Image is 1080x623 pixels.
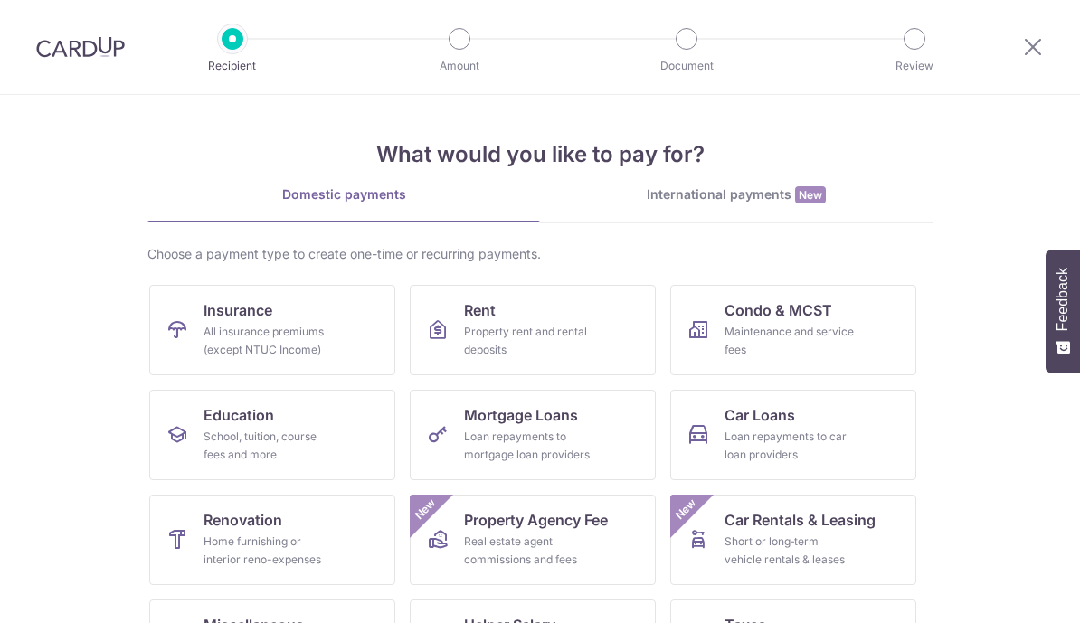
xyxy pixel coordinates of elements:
[464,509,608,531] span: Property Agency Fee
[147,245,933,263] div: Choose a payment type to create one-time or recurring payments.
[725,509,876,531] span: Car Rentals & Leasing
[620,57,753,75] p: Document
[464,404,578,426] span: Mortgage Loans
[36,36,125,58] img: CardUp
[725,533,855,569] div: Short or long‑term vehicle rentals & leases
[410,285,656,375] a: RentProperty rent and rental deposits
[725,404,795,426] span: Car Loans
[725,299,832,321] span: Condo & MCST
[149,495,395,585] a: RenovationHome furnishing or interior reno-expenses
[149,285,395,375] a: InsuranceAll insurance premiums (except NTUC Income)
[147,138,933,171] h4: What would you like to pay for?
[464,323,594,359] div: Property rent and rental deposits
[410,495,656,585] a: Property Agency FeeReal estate agent commissions and feesNew
[204,299,272,321] span: Insurance
[204,533,334,569] div: Home furnishing or interior reno-expenses
[204,428,334,464] div: School, tuition, course fees and more
[464,299,496,321] span: Rent
[149,390,395,480] a: EducationSchool, tuition, course fees and more
[1055,268,1071,331] span: Feedback
[725,428,855,464] div: Loan repayments to car loan providers
[166,57,299,75] p: Recipient
[848,57,981,75] p: Review
[540,185,933,204] div: International payments
[410,390,656,480] a: Mortgage LoansLoan repayments to mortgage loan providers
[671,495,701,524] span: New
[204,404,274,426] span: Education
[204,509,282,531] span: Renovation
[670,285,916,375] a: Condo & MCSTMaintenance and service fees
[411,495,441,524] span: New
[725,323,855,359] div: Maintenance and service fees
[670,390,916,480] a: Car LoansLoan repayments to car loan providers
[795,186,826,203] span: New
[393,57,526,75] p: Amount
[464,533,594,569] div: Real estate agent commissions and fees
[1046,250,1080,373] button: Feedback - Show survey
[670,495,916,585] a: Car Rentals & LeasingShort or long‑term vehicle rentals & leasesNew
[204,323,334,359] div: All insurance premiums (except NTUC Income)
[464,428,594,464] div: Loan repayments to mortgage loan providers
[147,185,540,203] div: Domestic payments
